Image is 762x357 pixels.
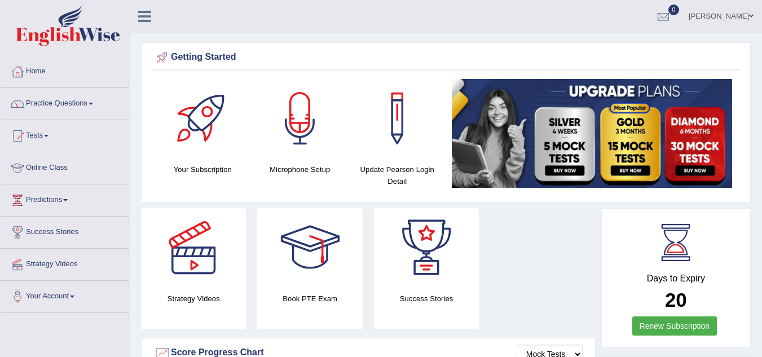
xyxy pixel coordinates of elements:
[1,281,129,309] a: Your Account
[452,79,733,188] img: small5.jpg
[1,217,129,245] a: Success Stories
[141,293,246,305] h4: Strategy Videos
[668,5,680,15] span: 0
[1,184,129,213] a: Predictions
[665,289,687,311] b: 20
[354,164,441,187] h4: Update Pearson Login Detail
[632,316,717,336] a: Renew Subscription
[257,293,362,305] h4: Book PTE Exam
[1,152,129,180] a: Online Class
[160,164,246,175] h4: Your Subscription
[374,293,479,305] h4: Success Stories
[614,274,738,284] h4: Days to Expiry
[1,249,129,277] a: Strategy Videos
[1,120,129,148] a: Tests
[1,88,129,116] a: Practice Questions
[1,56,129,84] a: Home
[154,49,738,66] div: Getting Started
[257,164,343,175] h4: Microphone Setup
